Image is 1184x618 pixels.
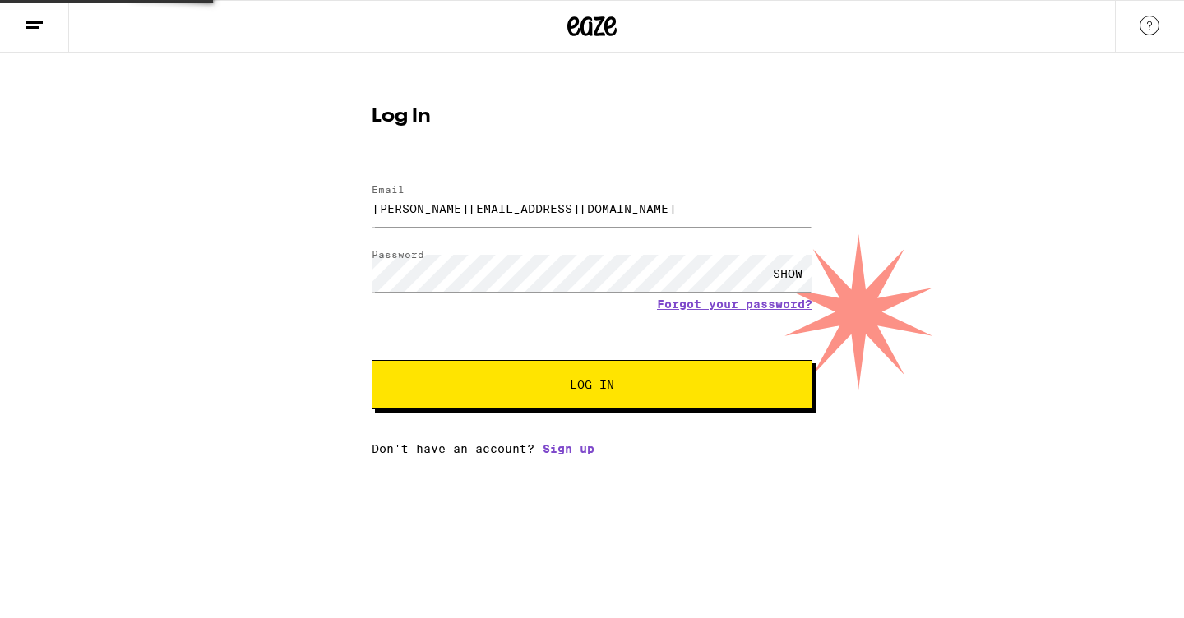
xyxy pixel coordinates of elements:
[372,190,812,227] input: Email
[372,442,812,455] div: Don't have an account?
[372,107,812,127] h1: Log In
[372,360,812,409] button: Log In
[10,12,118,25] span: Hi. Need any help?
[543,442,594,455] a: Sign up
[763,255,812,292] div: SHOW
[372,249,424,260] label: Password
[372,184,405,195] label: Email
[570,379,614,390] span: Log In
[657,297,812,311] a: Forgot your password?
